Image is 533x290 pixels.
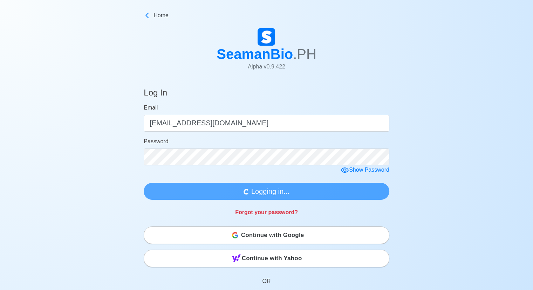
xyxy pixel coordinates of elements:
h1: SeamanBio [217,46,316,62]
div: Show Password [341,166,389,174]
span: Email [144,105,158,111]
button: Logging in... [144,183,389,200]
button: Continue with Yahoo [144,250,389,267]
span: Continue with Google [241,228,304,242]
a: SeamanBio.PHAlpha v0.9.422 [217,28,316,77]
a: Home [144,11,389,20]
span: Home [153,11,169,20]
p: Alpha v 0.9.422 [217,62,316,71]
button: Continue with Google [144,226,389,244]
span: Continue with Yahoo [242,251,302,265]
a: Forgot your password? [235,209,298,215]
h4: Log In [144,88,167,101]
span: Password [144,138,168,144]
p: OR [144,269,389,288]
span: .PH [293,46,316,62]
input: Your email [144,115,389,132]
img: Logo [258,28,275,46]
